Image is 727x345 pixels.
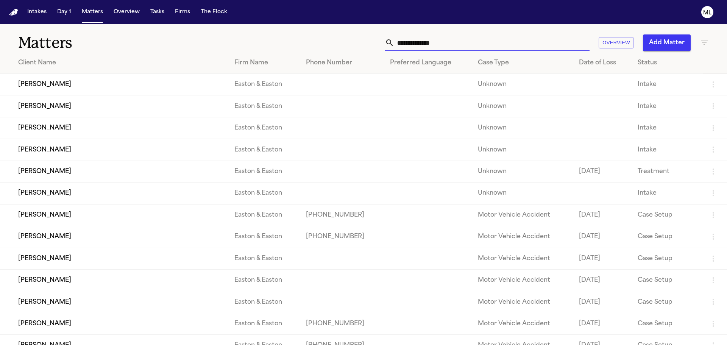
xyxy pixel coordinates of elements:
[632,291,703,313] td: Case Setup
[228,226,300,248] td: Easton & Easton
[228,161,300,182] td: Easton & Easton
[54,5,74,19] button: Day 1
[300,204,384,226] td: [PHONE_NUMBER]
[632,161,703,182] td: Treatment
[643,34,691,51] button: Add Matter
[9,9,18,16] img: Finch Logo
[478,58,567,67] div: Case Type
[228,204,300,226] td: Easton & Easton
[18,33,219,52] h1: Matters
[228,139,300,161] td: Easton & Easton
[228,269,300,291] td: Easton & Easton
[472,313,573,334] td: Motor Vehicle Accident
[573,269,632,291] td: [DATE]
[632,204,703,226] td: Case Setup
[390,58,466,67] div: Preferred Language
[632,183,703,204] td: Intake
[632,313,703,334] td: Case Setup
[147,5,167,19] button: Tasks
[9,9,18,16] a: Home
[632,117,703,139] td: Intake
[472,74,573,95] td: Unknown
[472,139,573,161] td: Unknown
[111,5,143,19] button: Overview
[234,58,294,67] div: Firm Name
[228,313,300,334] td: Easton & Easton
[632,95,703,117] td: Intake
[573,226,632,248] td: [DATE]
[472,291,573,313] td: Motor Vehicle Accident
[472,183,573,204] td: Unknown
[632,74,703,95] td: Intake
[573,291,632,313] td: [DATE]
[228,95,300,117] td: Easton & Easton
[472,204,573,226] td: Motor Vehicle Accident
[472,95,573,117] td: Unknown
[573,248,632,269] td: [DATE]
[172,5,193,19] button: Firms
[472,117,573,139] td: Unknown
[300,226,384,248] td: [PHONE_NUMBER]
[632,269,703,291] td: Case Setup
[632,226,703,248] td: Case Setup
[228,291,300,313] td: Easton & Easton
[472,161,573,182] td: Unknown
[573,204,632,226] td: [DATE]
[79,5,106,19] button: Matters
[300,313,384,334] td: [PHONE_NUMBER]
[306,58,378,67] div: Phone Number
[632,248,703,269] td: Case Setup
[638,58,697,67] div: Status
[228,117,300,139] td: Easton & Easton
[228,248,300,269] td: Easton & Easton
[579,58,626,67] div: Date of Loss
[632,139,703,161] td: Intake
[472,248,573,269] td: Motor Vehicle Accident
[573,313,632,334] td: [DATE]
[198,5,230,19] button: The Flock
[24,5,50,19] button: Intakes
[472,226,573,248] td: Motor Vehicle Accident
[703,10,711,16] text: ML
[18,58,222,67] div: Client Name
[228,183,300,204] td: Easton & Easton
[599,37,634,49] button: Overview
[472,269,573,291] td: Motor Vehicle Accident
[228,74,300,95] td: Easton & Easton
[573,161,632,182] td: [DATE]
